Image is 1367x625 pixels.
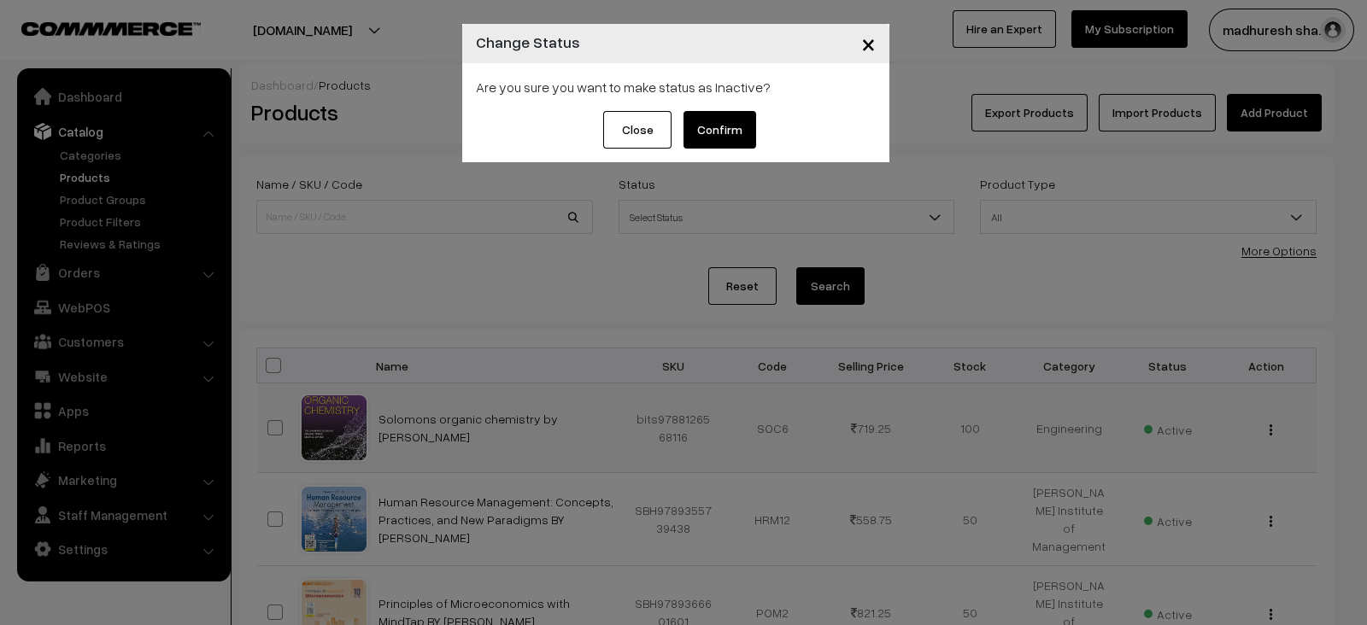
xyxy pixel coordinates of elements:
button: Close [603,111,672,149]
button: Confirm [683,111,756,149]
span: × [861,27,876,59]
div: Are you sure you want to make status as Inactive? [476,77,876,97]
h4: Change Status [476,31,580,54]
button: Close [848,17,889,70]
